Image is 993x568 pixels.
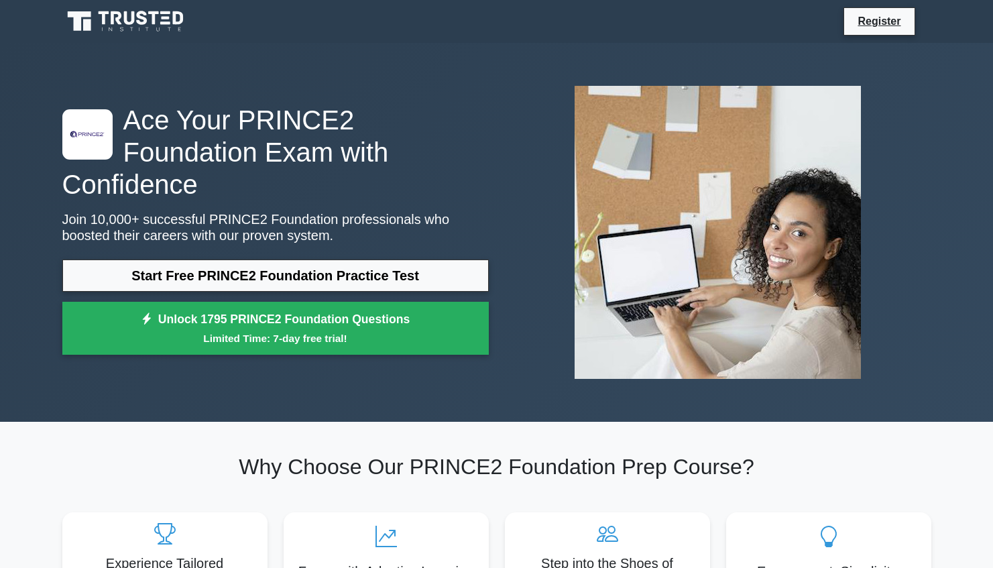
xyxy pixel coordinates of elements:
h1: Ace Your PRINCE2 Foundation Exam with Confidence [62,104,489,201]
a: Register [850,13,909,30]
p: Join 10,000+ successful PRINCE2 Foundation professionals who boosted their careers with our prove... [62,211,489,243]
h2: Why Choose Our PRINCE2 Foundation Prep Course? [62,454,931,479]
a: Unlock 1795 PRINCE2 Foundation QuestionsLimited Time: 7-day free trial! [62,302,489,355]
small: Limited Time: 7-day free trial! [79,331,472,346]
a: Start Free PRINCE2 Foundation Practice Test [62,260,489,292]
